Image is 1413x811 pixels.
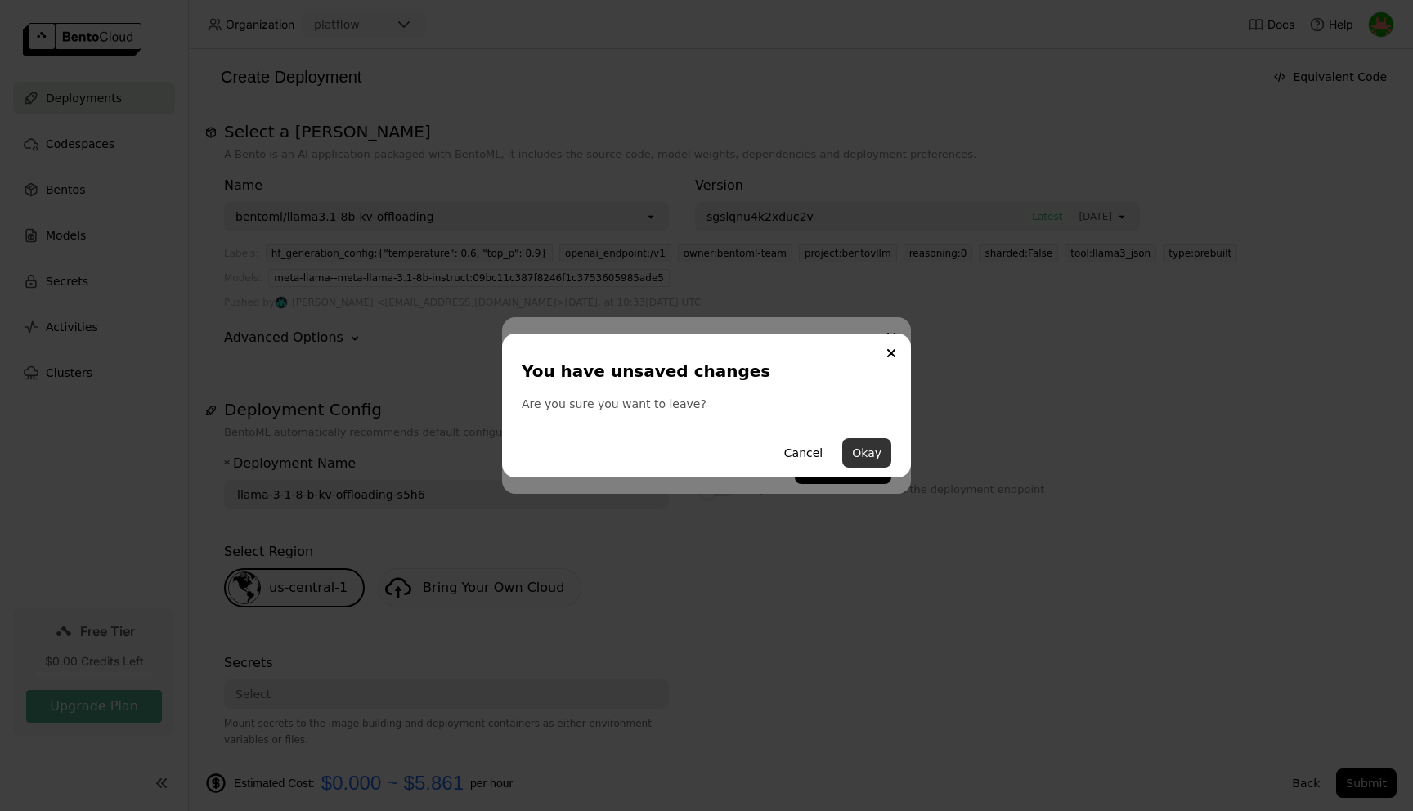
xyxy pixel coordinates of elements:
div: Are you sure you want to leave? [522,396,891,412]
div: dialog [502,334,911,477]
button: Cancel [774,438,832,468]
div: You have unsaved changes [522,360,885,383]
button: Okay [842,438,891,468]
button: Close [881,343,901,363]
